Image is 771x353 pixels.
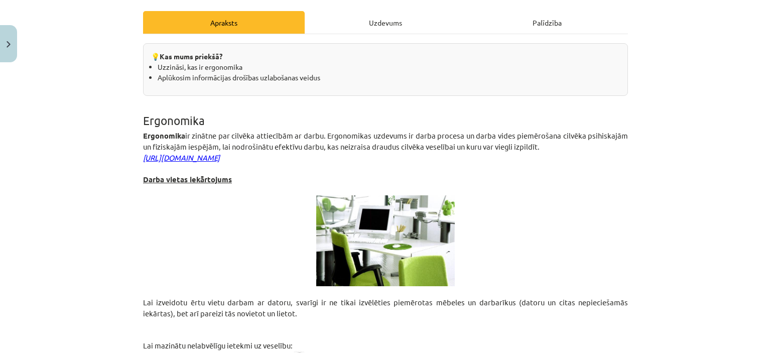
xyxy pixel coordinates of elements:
[160,52,222,61] strong: Kas mums priekšā?
[466,11,628,34] div: Palīdzība
[143,340,293,350] span: Lai mazinātu nelabvēlīgu ietekmi uz veselību:
[143,153,220,162] a: [URL][DOMAIN_NAME]
[143,96,628,127] h1: Ergonomika
[143,43,628,96] div: 💡
[143,174,232,184] span: Darba vietas iekārtojums
[158,62,620,72] li: Uzzināsi, kas ir ergonomika
[143,131,185,141] span: Ergonomika
[7,41,11,48] img: icon-close-lesson-0947bae3869378f0d4975bcd49f059093ad1ed9edebbc8119c70593378902aed.svg
[305,11,466,34] div: Uzdevums
[316,195,455,286] img: Attēls, kurā ir iekštelpu, mēbeles, dators, personālais dators Apraksts ģenerēts automātiski
[143,11,305,34] div: Apraksts
[158,72,620,83] li: Aplūkosim informācijas drošības uzlabošanas veidus
[143,131,628,151] span: ir zinātne par cilvēka attiecībām ar darbu. Ergonomikas uzdevums ir darba procesa un darba vides ...
[143,297,628,318] span: Lai izveidotu ērtu vietu darbam ar datoru, svarīgi ir ne tikai izvēlēties piemērotas mēbeles un d...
